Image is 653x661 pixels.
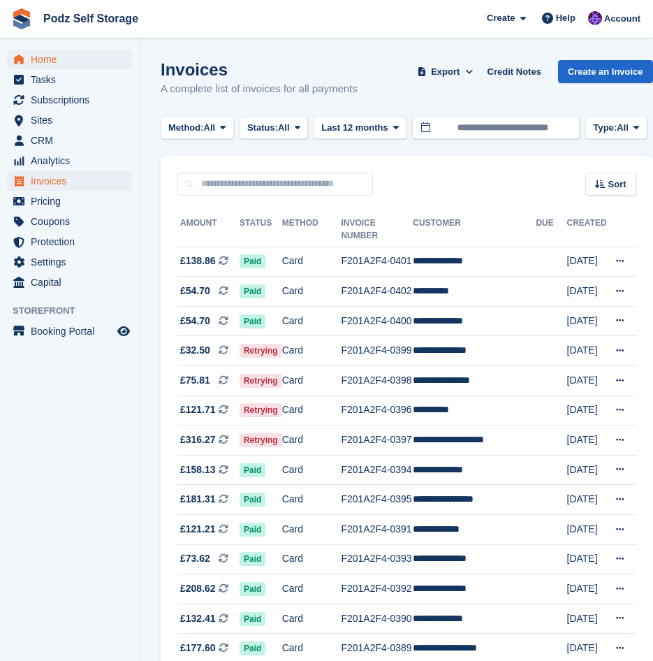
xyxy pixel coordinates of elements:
[282,604,342,634] td: Card
[341,277,413,307] td: F201A2F4-0402
[567,604,607,634] td: [DATE]
[567,366,607,396] td: [DATE]
[31,321,115,341] span: Booking Portal
[341,212,413,247] th: Invoice Number
[115,323,132,340] a: Preview store
[567,306,607,336] td: [DATE]
[278,121,290,135] span: All
[161,81,358,97] p: A complete list of invoices for all payments
[161,60,358,79] h1: Invoices
[240,612,265,626] span: Paid
[588,11,602,25] img: Jawed Chowdhary
[7,131,132,150] a: menu
[161,117,234,140] button: Method: All
[341,366,413,396] td: F201A2F4-0398
[282,574,342,604] td: Card
[31,191,115,211] span: Pricing
[180,463,216,477] span: £158.13
[536,212,566,247] th: Due
[180,581,216,596] span: £208.62
[282,515,342,545] td: Card
[31,50,115,69] span: Home
[567,336,607,366] td: [DATE]
[180,522,216,537] span: £121.21
[556,11,575,25] span: Help
[31,212,115,231] span: Coupons
[482,60,547,83] a: Credit Notes
[341,455,413,485] td: F201A2F4-0394
[31,232,115,252] span: Protection
[31,252,115,272] span: Settings
[341,544,413,574] td: F201A2F4-0393
[282,366,342,396] td: Card
[240,433,282,447] span: Retrying
[608,177,626,191] span: Sort
[282,306,342,336] td: Card
[240,117,308,140] button: Status: All
[31,273,115,292] span: Capital
[567,574,607,604] td: [DATE]
[180,373,210,388] span: £75.81
[567,426,607,456] td: [DATE]
[240,463,265,477] span: Paid
[567,247,607,277] td: [DATE]
[341,247,413,277] td: F201A2F4-0401
[7,90,132,110] a: menu
[7,50,132,69] a: menu
[431,65,460,79] span: Export
[240,344,282,358] span: Retrying
[593,121,617,135] span: Type:
[7,212,132,231] a: menu
[180,284,210,298] span: £54.70
[567,485,607,515] td: [DATE]
[7,232,132,252] a: menu
[567,395,607,426] td: [DATE]
[180,254,216,268] span: £138.86
[180,551,210,566] span: £73.62
[567,455,607,485] td: [DATE]
[31,151,115,170] span: Analytics
[282,336,342,366] td: Card
[282,212,342,247] th: Method
[341,336,413,366] td: F201A2F4-0399
[282,455,342,485] td: Card
[240,374,282,388] span: Retrying
[177,212,240,247] th: Amount
[180,402,216,417] span: £121.71
[341,515,413,545] td: F201A2F4-0391
[240,641,265,655] span: Paid
[567,544,607,574] td: [DATE]
[7,70,132,89] a: menu
[585,117,647,140] button: Type: All
[240,552,265,566] span: Paid
[341,426,413,456] td: F201A2F4-0397
[7,151,132,170] a: menu
[240,493,265,507] span: Paid
[247,121,278,135] span: Status:
[38,7,144,30] a: Podz Self Storage
[282,544,342,574] td: Card
[7,273,132,292] a: menu
[240,403,282,417] span: Retrying
[31,131,115,150] span: CRM
[180,433,216,447] span: £316.27
[240,314,265,328] span: Paid
[567,212,607,247] th: Created
[7,252,132,272] a: menu
[604,12,640,26] span: Account
[282,485,342,515] td: Card
[341,604,413,634] td: F201A2F4-0390
[415,60,476,83] button: Export
[7,110,132,130] a: menu
[314,117,406,140] button: Last 12 months
[180,611,216,626] span: £132.41
[282,426,342,456] td: Card
[413,212,536,247] th: Customer
[7,321,132,341] a: menu
[240,582,265,596] span: Paid
[282,247,342,277] td: Card
[617,121,629,135] span: All
[341,574,413,604] td: F201A2F4-0392
[180,343,210,358] span: £32.50
[31,70,115,89] span: Tasks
